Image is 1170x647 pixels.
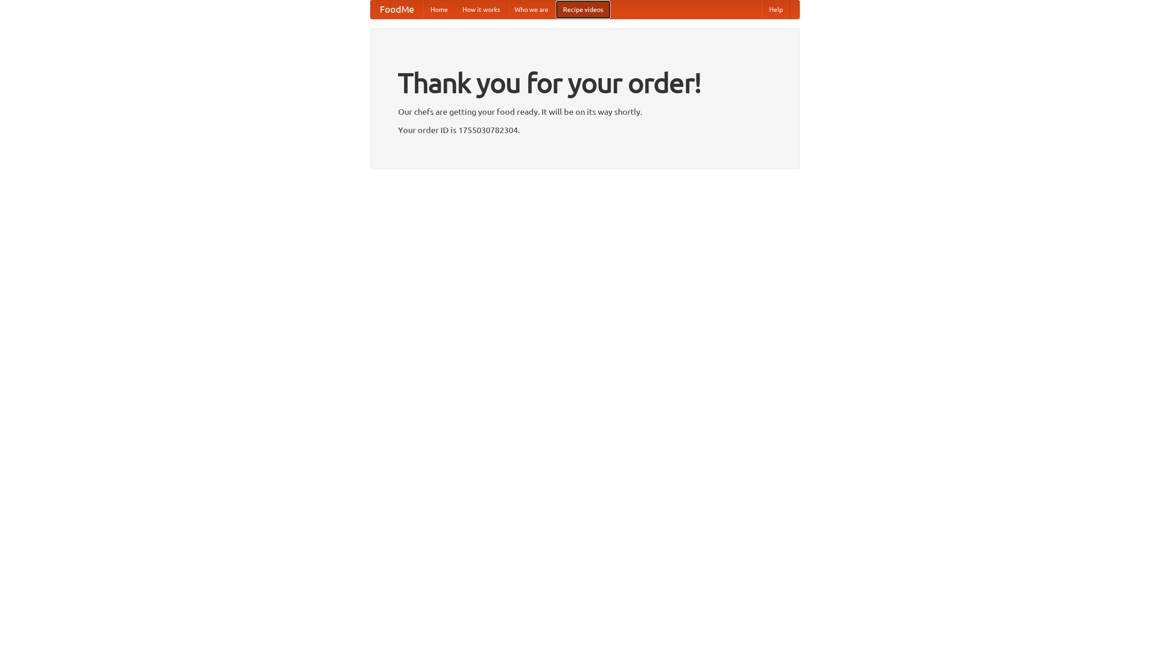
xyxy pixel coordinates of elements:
a: FoodMe [371,0,423,19]
p: Your order ID is 1755030782304. [398,123,772,137]
a: Help [762,0,790,19]
a: Recipe videos [556,0,611,19]
a: How it works [455,0,507,19]
p: Our chefs are getting your food ready. It will be on its way shortly. [398,105,772,118]
a: Home [423,0,455,19]
a: Who we are [507,0,556,19]
h1: Thank you for your order! [398,61,772,105]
